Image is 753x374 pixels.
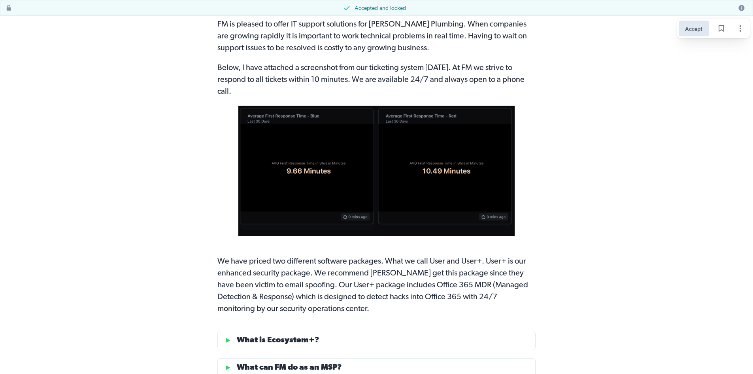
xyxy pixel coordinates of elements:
[217,331,536,350] button: What is Ecosystem+?
[237,336,319,344] span: What is Ecosystem+?
[237,364,342,372] span: What can FM do as an MSP?
[217,62,536,106] p: Below, I have attached a screenshot from our ticketing system [DATE]. At FM we strive to respond ...
[217,256,536,323] p: We have priced two different software packages. What we call User and User+. User+ is our enhance...
[355,3,406,13] span: Accepted and locked
[238,106,514,236] img: kZdT-EMTmLvF2HkGjlgG0uBgcD1rgufL3zKtgg.png
[732,21,748,36] button: Page options
[217,19,536,62] p: FM is pleased to offer IT support solutions for [PERSON_NAME] Plumbing. When companies are growin...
